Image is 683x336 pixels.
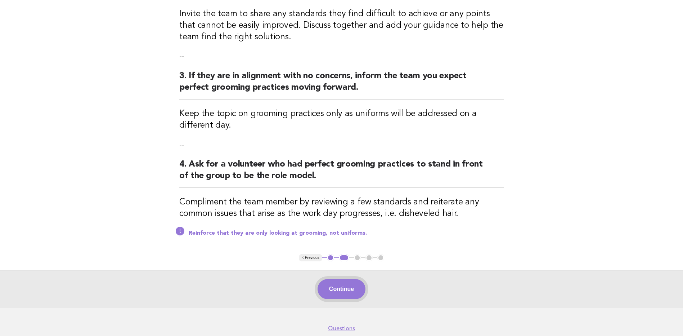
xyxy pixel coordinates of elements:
[327,254,334,261] button: 1
[328,325,355,332] a: Questions
[299,254,322,261] button: < Previous
[179,196,504,220] h3: Compliment the team member by reviewing a few standards and reiterate any common issues that aris...
[179,159,504,188] h2: 4. Ask for a volunteer who had perfect grooming practices to stand in front of the group to be th...
[339,254,349,261] button: 2
[179,108,504,131] h3: Keep the topic on grooming practices only as uniforms will be addressed on a different day.
[318,279,365,299] button: Continue
[179,52,504,62] p: --
[189,230,504,237] p: Reinforce that they are only looking at grooming, not uniforms.
[179,140,504,150] p: --
[179,70,504,100] h2: 3. If they are in alignment with no concerns, inform the team you expect perfect grooming practic...
[179,8,504,43] h3: Invite the team to share any standards they find difficult to achieve or any points that cannot b...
